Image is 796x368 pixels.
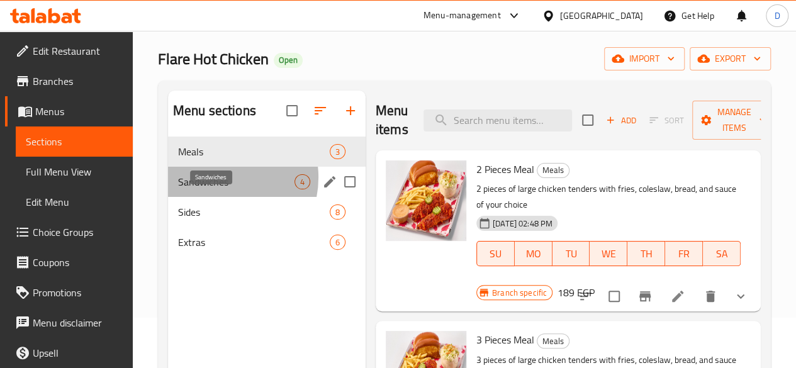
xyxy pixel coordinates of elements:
[386,160,466,241] img: 2 Pieces Meal
[537,334,569,348] span: Meals
[558,245,585,263] span: TU
[33,285,123,300] span: Promotions
[26,134,123,149] span: Sections
[665,241,703,266] button: FR
[274,55,303,65] span: Open
[16,187,133,217] a: Edit Menu
[33,345,123,360] span: Upsell
[488,218,558,230] span: [DATE] 02:48 PM
[33,225,123,240] span: Choice Groups
[571,281,601,311] button: sort-choices
[423,8,501,23] div: Menu-management
[33,315,123,330] span: Menu disclaimer
[703,241,741,266] button: SA
[423,109,572,131] input: search
[641,111,692,130] span: Select section first
[26,194,123,209] span: Edit Menu
[168,131,366,262] nav: Menu sections
[35,104,123,119] span: Menus
[601,283,627,309] span: Select to update
[178,235,330,250] span: Extras
[5,308,133,338] a: Menu disclaimer
[320,172,339,191] button: edit
[601,111,641,130] button: Add
[330,206,345,218] span: 8
[178,204,330,220] span: Sides
[476,241,515,266] button: SU
[173,101,256,120] h2: Menu sections
[5,247,133,277] a: Coupons
[158,45,269,73] span: Flare Hot Chicken
[5,96,133,126] a: Menus
[376,101,408,139] h2: Menu items
[476,330,534,349] span: 3 Pieces Meal
[632,245,660,263] span: TH
[601,111,641,130] span: Add item
[590,241,627,266] button: WE
[627,241,665,266] button: TH
[604,113,638,128] span: Add
[295,176,310,188] span: 4
[560,9,643,23] div: [GEOGRAPHIC_DATA]
[695,281,726,311] button: delete
[537,163,569,178] div: Meals
[178,174,294,189] span: Sandwiches
[702,104,766,136] span: Manage items
[614,51,675,67] span: import
[33,43,123,59] span: Edit Restaurant
[670,289,685,304] a: Edit menu item
[487,287,552,299] span: Branch specific
[168,137,366,167] div: Meals3
[558,284,595,301] h6: 189 EGP
[476,160,534,179] span: 2 Pieces Meal
[595,245,622,263] span: WE
[5,277,133,308] a: Promotions
[178,144,330,159] span: Meals
[279,98,305,124] span: Select all sections
[537,163,569,177] span: Meals
[33,255,123,270] span: Coupons
[305,96,335,126] span: Sort sections
[26,164,123,179] span: Full Menu View
[692,101,776,140] button: Manage items
[330,146,345,158] span: 3
[690,47,771,70] button: export
[604,47,685,70] button: import
[330,235,345,250] div: items
[630,281,660,311] button: Branch-specific-item
[330,144,345,159] div: items
[476,181,741,213] p: 2 pieces of large chicken tenders with fries, coleslaw, bread, and sauce of your choice
[5,36,133,66] a: Edit Restaurant
[537,333,569,348] div: Meals
[482,245,510,263] span: SU
[575,107,601,133] span: Select section
[552,241,590,266] button: TU
[520,245,547,263] span: MO
[168,227,366,257] div: Extras6
[670,245,698,263] span: FR
[16,157,133,187] a: Full Menu View
[774,9,780,23] span: D
[168,167,366,197] div: Sandwiches4edit
[515,241,552,266] button: MO
[168,197,366,227] div: Sides8
[33,74,123,89] span: Branches
[5,217,133,247] a: Choice Groups
[733,289,748,304] svg: Show Choices
[330,237,345,248] span: 6
[294,174,310,189] div: items
[5,338,133,368] a: Upsell
[274,53,303,68] div: Open
[16,126,133,157] a: Sections
[708,245,736,263] span: SA
[5,66,133,96] a: Branches
[335,96,366,126] button: Add section
[726,281,756,311] button: show more
[700,51,761,67] span: export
